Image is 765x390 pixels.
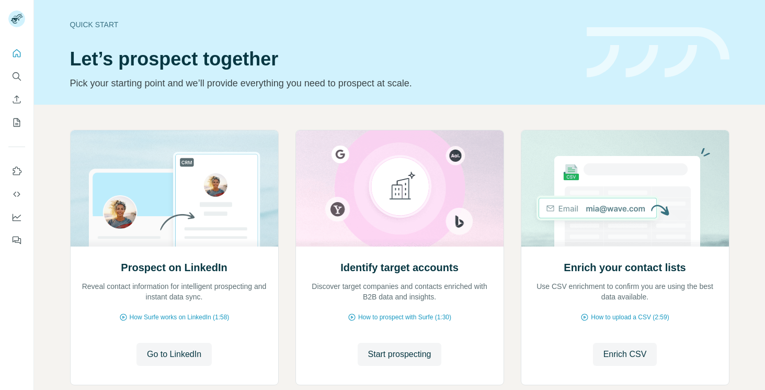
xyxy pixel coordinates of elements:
span: How to prospect with Surfe (1:30) [358,313,451,322]
img: Prospect on LinkedIn [70,130,279,247]
button: Use Surfe on LinkedIn [8,162,25,181]
button: Start prospecting [358,343,442,366]
button: My lists [8,113,25,132]
img: banner [587,27,729,78]
span: Go to LinkedIn [147,348,201,361]
h2: Prospect on LinkedIn [121,260,227,275]
h2: Enrich your contact lists [564,260,686,275]
span: How to upload a CSV (2:59) [591,313,669,322]
span: Enrich CSV [603,348,647,361]
button: Dashboard [8,208,25,227]
button: Quick start [8,44,25,63]
button: Go to LinkedIn [136,343,212,366]
h2: Identify target accounts [340,260,459,275]
p: Use CSV enrichment to confirm you are using the best data available. [532,281,718,302]
img: Enrich your contact lists [521,130,729,247]
button: Enrich CSV [8,90,25,109]
button: Feedback [8,231,25,250]
span: How Surfe works on LinkedIn (1:58) [130,313,230,322]
span: Start prospecting [368,348,431,361]
button: Search [8,67,25,86]
img: Identify target accounts [295,130,504,247]
h1: Let’s prospect together [70,49,574,70]
div: Quick start [70,19,574,30]
button: Enrich CSV [593,343,657,366]
p: Discover target companies and contacts enriched with B2B data and insights. [306,281,493,302]
p: Pick your starting point and we’ll provide everything you need to prospect at scale. [70,76,574,91]
p: Reveal contact information for intelligent prospecting and instant data sync. [81,281,268,302]
button: Use Surfe API [8,185,25,204]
